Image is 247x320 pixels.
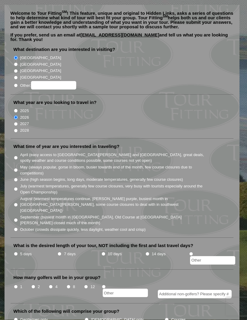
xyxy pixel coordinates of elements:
label: What time of year are you interested in traveling? [14,144,120,150]
p: Welcome to Tour Fitting ! This feature, unique and original to Hidden Links, asks a series of que... [11,11,234,29]
label: What is the desired length of your tour, NOT including the first and last travel days? [14,243,193,249]
label: July (warmest temperatures, generally few course closures, very busy with tourists especially aro... [20,184,209,195]
input: Other [190,256,235,265]
label: May (always popular, gorse in bloom, busier towards end of the month, few course closures due to ... [20,165,209,176]
p: If you prefer, send us an email at and tell us what you are looking for. Thank you! [11,33,234,46]
label: 2025 [20,108,29,114]
label: 2026 [20,115,29,121]
label: How many golfers will be in your group? [14,275,101,281]
sup: SM [62,10,67,14]
input: Other [103,289,148,297]
label: 4 [55,284,58,290]
label: April (easy access to [GEOGRAPHIC_DATA][PERSON_NAME] and [GEOGRAPHIC_DATA], great deals, spotty w... [20,152,209,164]
label: What destination are you interested in visiting? [14,47,115,53]
label: 1 [20,284,22,290]
label: 2028 [20,128,29,134]
label: 2 [38,284,40,290]
label: August (warmest temperatures continue, [PERSON_NAME] purple, busiest month in [GEOGRAPHIC_DATA][P... [20,196,209,214]
label: June (high season begins, long days, moderate temperatures, generally few course closures) [20,177,183,183]
input: Additional non-golfers? Please specify # [158,290,232,299]
label: 2027 [20,121,29,127]
input: Other: [31,81,76,90]
a: [EMAIL_ADDRESS][DOMAIN_NAME] [80,33,159,38]
label: 12 [91,284,95,290]
label: [GEOGRAPHIC_DATA] [20,62,61,68]
label: 8 [73,284,75,290]
label: 10 days [108,251,122,257]
label: [GEOGRAPHIC_DATA] [20,55,61,61]
label: Which of the following will comprise your group? [14,309,120,315]
label: 7 days [64,251,76,257]
label: What year are you looking to travel in? [14,100,97,106]
label: October (crowds dissipate quickly, less daylight, weather cool and crisp) [20,227,146,233]
sup: SM [163,15,168,18]
label: [GEOGRAPHIC_DATA] [20,68,61,74]
label: Other: [20,81,76,90]
label: [GEOGRAPHIC_DATA] [20,75,61,81]
label: 5 days [20,251,32,257]
label: 14 days [152,251,166,257]
label: September (busiest month in [GEOGRAPHIC_DATA], Old Course at [GEOGRAPHIC_DATA][PERSON_NAME] close... [20,215,209,226]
